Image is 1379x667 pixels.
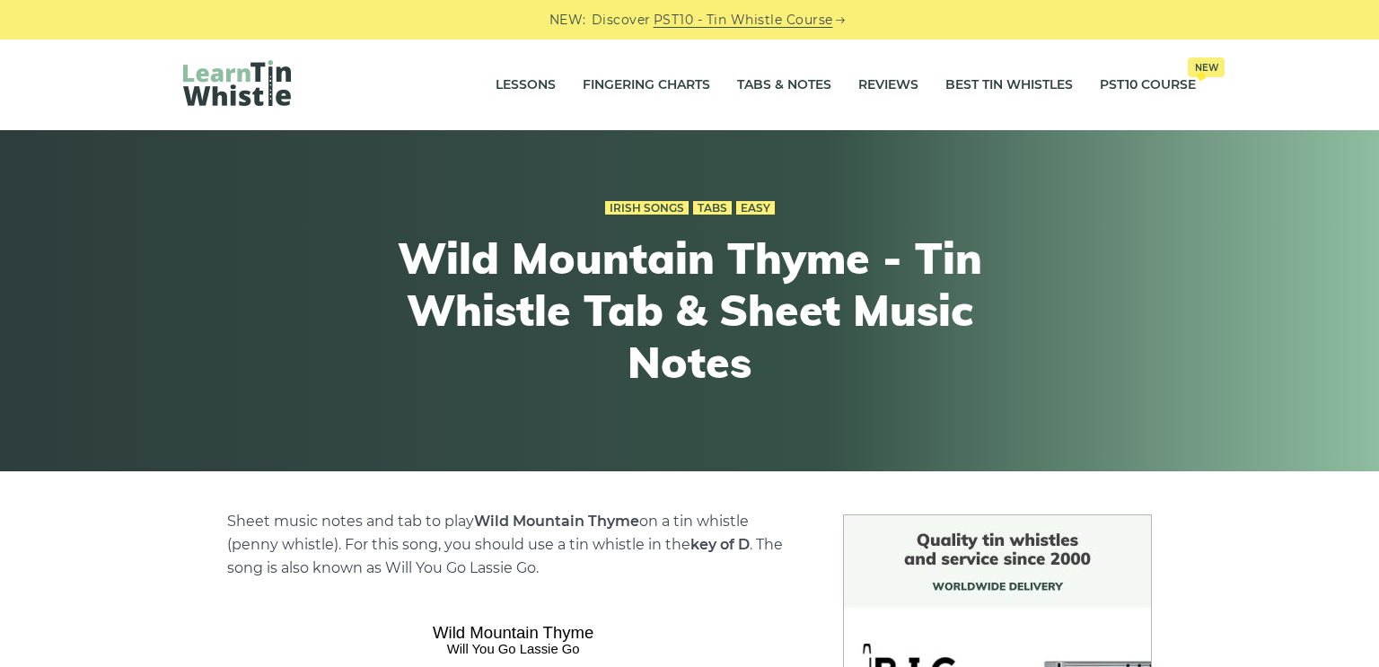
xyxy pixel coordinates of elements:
[359,233,1020,388] h1: Wild Mountain Thyme - Tin Whistle Tab & Sheet Music Notes
[737,63,831,108] a: Tabs & Notes
[693,201,732,215] a: Tabs
[474,513,639,530] strong: Wild Mountain Thyme
[227,510,800,580] p: Sheet music notes and tab to play on a tin whistle (penny whistle). For this song, you should use...
[583,63,710,108] a: Fingering Charts
[736,201,775,215] a: Easy
[1188,57,1225,77] span: New
[1100,63,1196,108] a: PST10 CourseNew
[858,63,918,108] a: Reviews
[690,536,750,553] strong: key of D
[605,201,689,215] a: Irish Songs
[183,60,291,106] img: LearnTinWhistle.com
[496,63,556,108] a: Lessons
[945,63,1073,108] a: Best Tin Whistles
